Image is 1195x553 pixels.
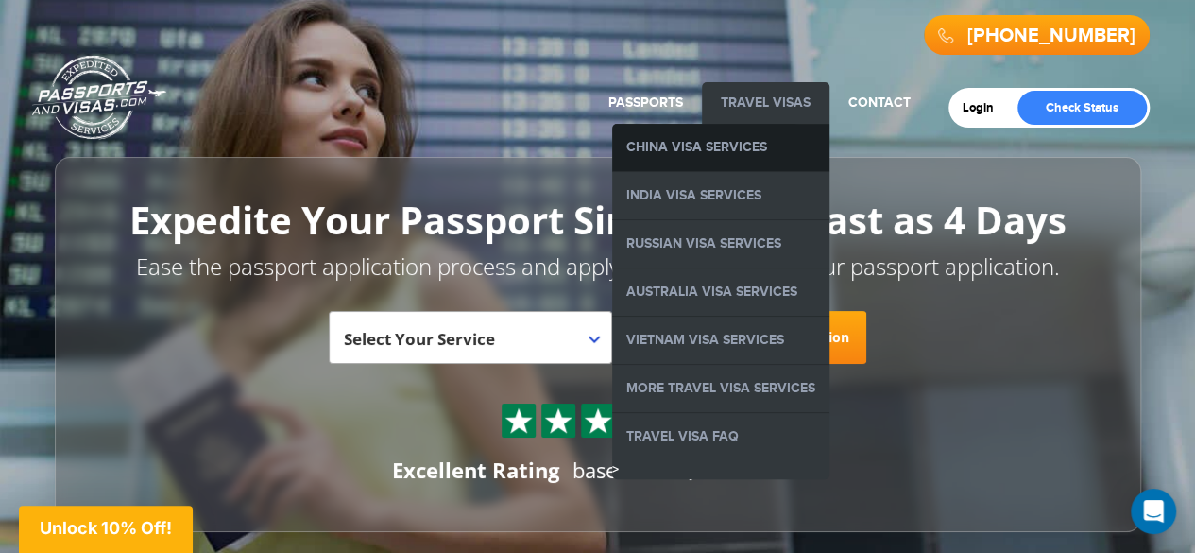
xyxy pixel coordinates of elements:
[329,311,612,364] span: Select Your Service
[97,199,1099,241] h1: Expedite Your Passport Simply in as Fast as 4 Days
[32,55,166,140] a: Passports & [DOMAIN_NAME]
[584,406,612,435] img: Sprite St
[612,268,829,316] a: Australia Visa Services
[612,124,829,171] a: China Visa Services
[344,328,495,350] span: Select Your Service
[40,518,172,538] span: Unlock 10% Off!
[612,413,829,460] a: Travel Visa FAQ
[1131,489,1176,534] div: Open Intercom Messenger
[97,251,1099,283] p: Ease the passport application process and apply now to speed up your passport application.
[612,317,829,364] a: Vietnam Visa Services
[612,172,829,219] a: India Visa Services
[1017,91,1147,125] a: Check Status
[344,319,592,372] span: Select Your Service
[19,506,193,553] div: Unlock 10% Off!
[848,95,911,111] a: Contact
[608,95,683,111] a: Passports
[963,100,1007,115] a: Login
[572,456,660,484] span: based on
[544,406,572,435] img: Sprite St
[612,220,829,268] a: Russian Visa Services
[612,124,829,479] ul: >
[612,365,829,412] a: More Travel Visa Services
[967,25,1135,47] a: [PHONE_NUMBER]
[392,456,559,485] div: Excellent Rating
[504,406,533,435] img: Sprite St
[721,95,811,111] a: Travel Visas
